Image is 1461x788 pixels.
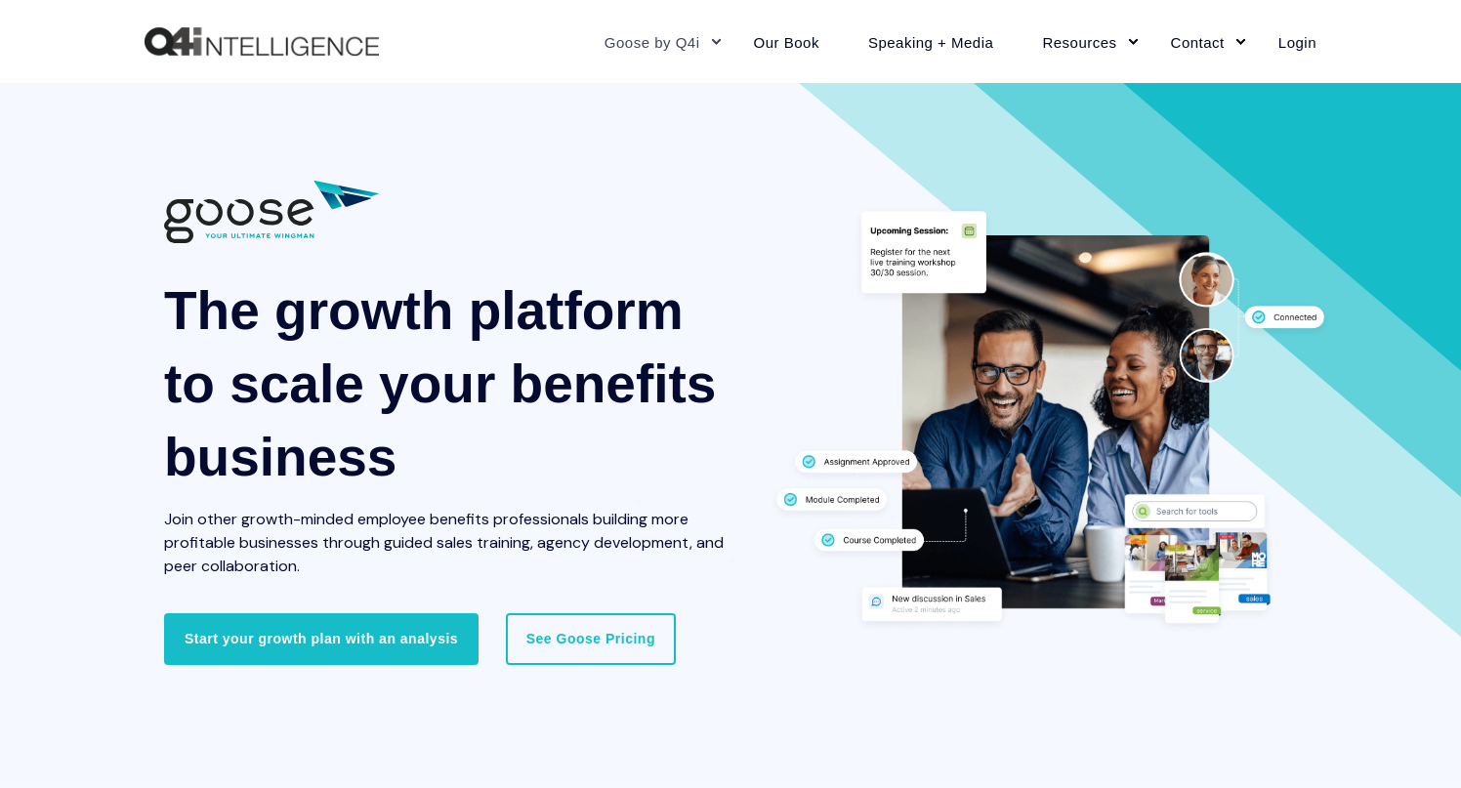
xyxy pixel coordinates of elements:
[164,613,479,664] a: Start your growth plan with an analysis
[164,509,724,576] span: Join other growth-minded employee benefits professionals building more profitable businesses thro...
[765,202,1336,638] img: Two professionals working together at a desk surrounded by graphics displaying different features...
[145,27,379,57] img: Q4intelligence, LLC logo
[164,280,716,487] span: The growth platform to scale your benefits business
[145,27,379,57] a: Back to Home
[506,613,676,664] a: See Goose Pricing
[164,181,379,243] img: 01882 Goose Q4i Logo wTag-CC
